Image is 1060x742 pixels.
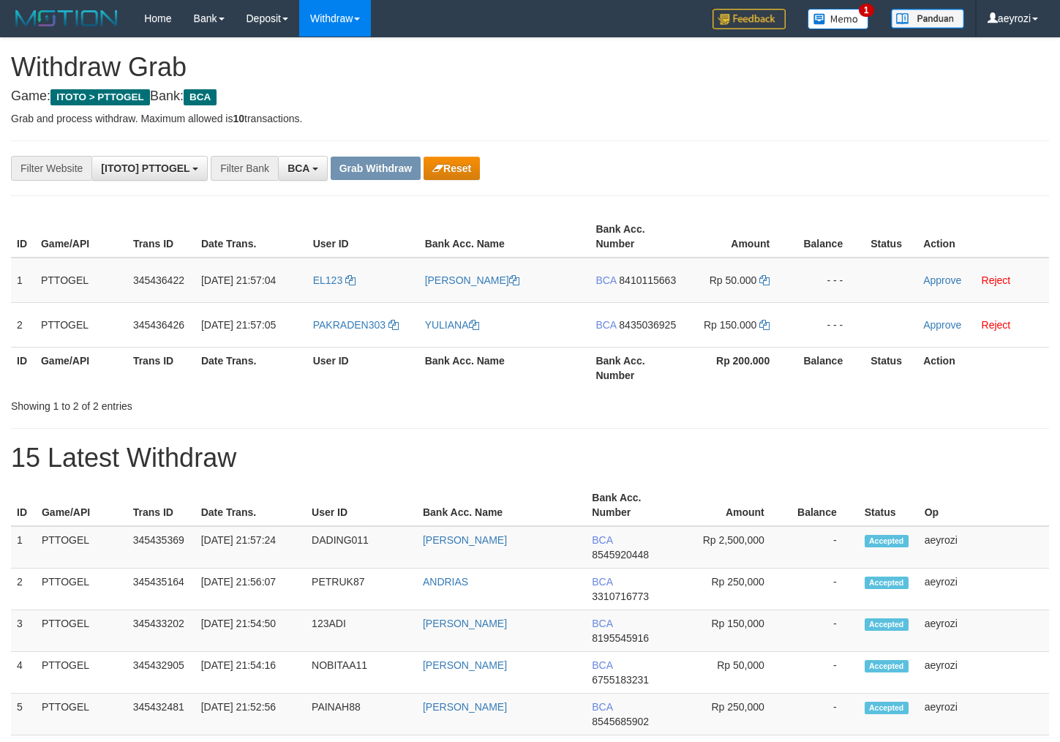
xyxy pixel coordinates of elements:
[306,652,417,694] td: NOBITAA11
[865,347,917,389] th: Status
[759,274,770,286] a: Copy 50000 to clipboard
[313,319,399,331] a: PAKRADEN303
[792,302,865,347] td: - - -
[919,694,1049,735] td: aeyrozi
[11,393,431,413] div: Showing 1 to 2 of 2 entries
[11,652,36,694] td: 4
[865,216,917,258] th: Status
[101,162,189,174] span: [ITOTO] PTTOGEL
[127,569,195,610] td: 345435164
[917,216,1049,258] th: Action
[313,274,356,286] a: EL123
[35,216,127,258] th: Game/API
[11,569,36,610] td: 2
[865,660,909,672] span: Accepted
[11,89,1049,104] h4: Game: Bank:
[677,484,786,526] th: Amount
[35,258,127,303] td: PTTOGEL
[306,484,417,526] th: User ID
[307,216,419,258] th: User ID
[195,610,306,652] td: [DATE] 21:54:50
[619,319,676,331] span: Copy 8435036925 to clipboard
[592,549,649,561] span: Copy 8545920448 to clipboard
[11,156,91,181] div: Filter Website
[35,347,127,389] th: Game/API
[792,258,865,303] td: - - -
[417,484,586,526] th: Bank Acc. Name
[11,7,122,29] img: MOTION_logo.png
[11,610,36,652] td: 3
[127,610,195,652] td: 345433202
[313,319,386,331] span: PAKRADEN303
[127,347,195,389] th: Trans ID
[865,535,909,547] span: Accepted
[923,274,961,286] a: Approve
[195,652,306,694] td: [DATE] 21:54:16
[11,443,1049,473] h1: 15 Latest Withdraw
[127,216,195,258] th: Trans ID
[586,484,677,526] th: Bank Acc. Number
[11,216,35,258] th: ID
[677,610,786,652] td: Rp 150,000
[36,526,127,569] td: PTTOGEL
[36,694,127,735] td: PTTOGEL
[859,4,874,17] span: 1
[423,659,507,671] a: [PERSON_NAME]
[195,216,307,258] th: Date Trans.
[919,569,1049,610] td: aeyrozi
[982,274,1011,286] a: Reject
[195,569,306,610] td: [DATE] 21:56:07
[677,569,786,610] td: Rp 250,000
[127,652,195,694] td: 345432905
[306,526,417,569] td: DADING011
[891,9,964,29] img: panduan.png
[195,694,306,735] td: [DATE] 21:52:56
[424,157,480,180] button: Reset
[36,569,127,610] td: PTTOGEL
[759,319,770,331] a: Copy 150000 to clipboard
[710,274,757,286] span: Rp 50.000
[50,89,150,105] span: ITOTO > PTTOGEL
[592,659,612,671] span: BCA
[211,156,278,181] div: Filter Bank
[133,274,184,286] span: 345436422
[331,157,421,180] button: Grab Withdraw
[306,610,417,652] td: 123ADI
[786,610,859,652] td: -
[592,591,649,602] span: Copy 3310716773 to clipboard
[425,274,519,286] a: [PERSON_NAME]
[592,716,649,727] span: Copy 8545685902 to clipboard
[919,484,1049,526] th: Op
[36,484,127,526] th: Game/API
[592,576,612,588] span: BCA
[11,347,35,389] th: ID
[786,694,859,735] td: -
[233,113,244,124] strong: 10
[592,701,612,713] span: BCA
[306,569,417,610] td: PETRUK87
[195,526,306,569] td: [DATE] 21:57:24
[423,701,507,713] a: [PERSON_NAME]
[127,484,195,526] th: Trans ID
[36,652,127,694] td: PTTOGEL
[11,258,35,303] td: 1
[859,484,919,526] th: Status
[36,610,127,652] td: PTTOGEL
[307,347,419,389] th: User ID
[923,319,961,331] a: Approve
[91,156,208,181] button: [ITOTO] PTTOGEL
[201,274,276,286] span: [DATE] 21:57:04
[865,702,909,714] span: Accepted
[919,652,1049,694] td: aeyrozi
[592,534,612,546] span: BCA
[682,347,792,389] th: Rp 200.000
[919,526,1049,569] td: aeyrozi
[423,534,507,546] a: [PERSON_NAME]
[278,156,328,181] button: BCA
[127,526,195,569] td: 345435369
[713,9,786,29] img: Feedback.jpg
[11,53,1049,82] h1: Withdraw Grab
[11,694,36,735] td: 5
[786,569,859,610] td: -
[425,319,479,331] a: YULIANA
